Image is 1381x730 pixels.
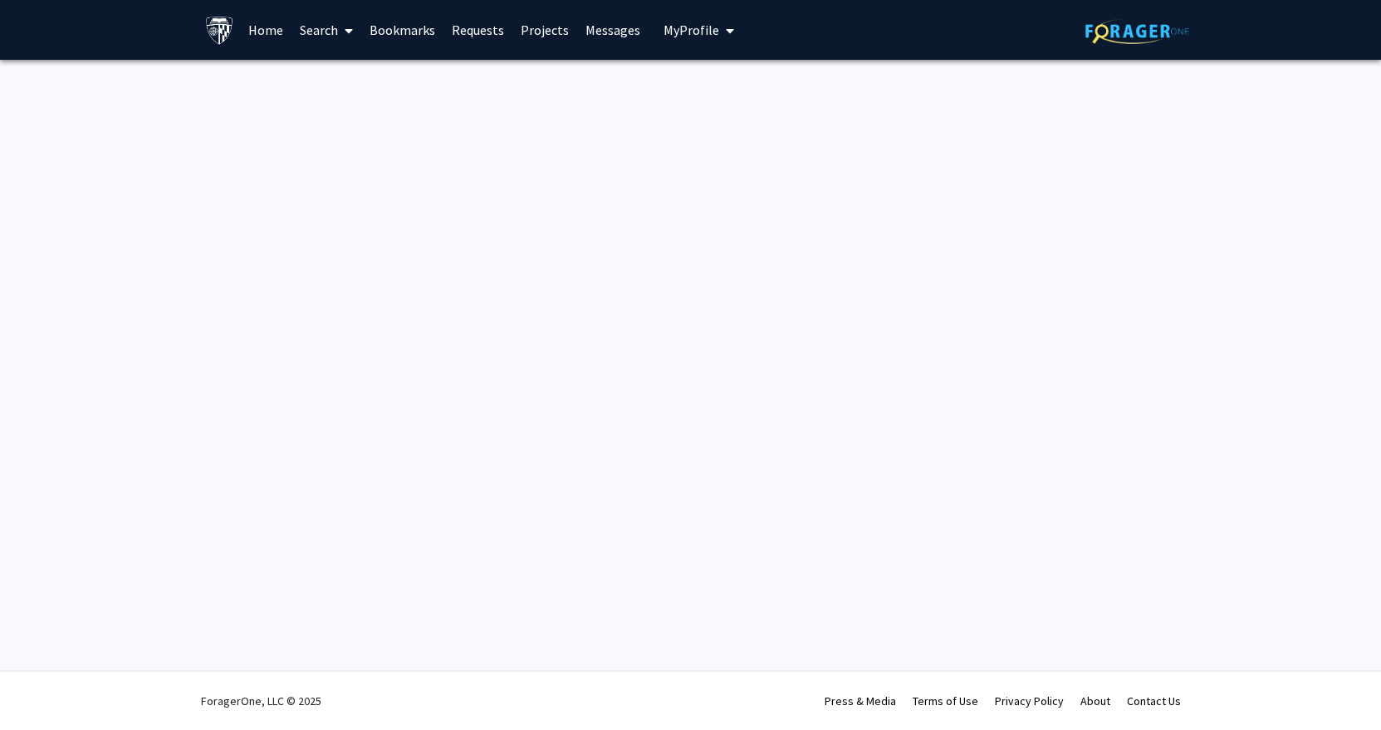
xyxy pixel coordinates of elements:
div: ForagerOne, LLC © 2025 [201,672,321,730]
a: Search [291,1,361,59]
a: Terms of Use [913,693,978,708]
a: Bookmarks [361,1,443,59]
a: Press & Media [825,693,896,708]
a: Messages [577,1,649,59]
img: Johns Hopkins University Logo [205,16,234,45]
a: Privacy Policy [995,693,1064,708]
a: Home [240,1,291,59]
span: My Profile [664,22,719,38]
a: Requests [443,1,512,59]
a: About [1080,693,1110,708]
img: ForagerOne Logo [1085,18,1189,44]
a: Projects [512,1,577,59]
a: Contact Us [1127,693,1181,708]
